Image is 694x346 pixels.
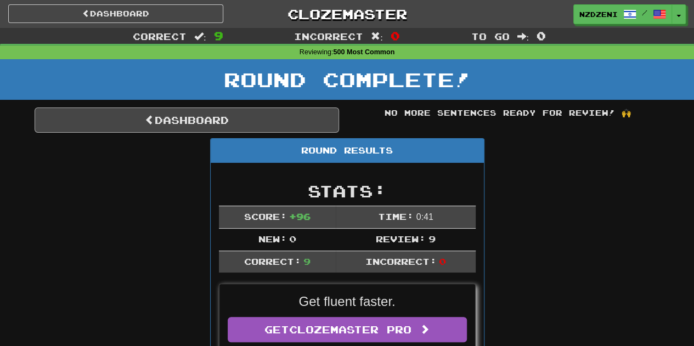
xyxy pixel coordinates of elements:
span: Incorrect: [365,256,437,266]
span: Incorrect [294,31,363,42]
h1: Round Complete! [4,69,690,90]
p: Get fluent faster. [228,292,467,311]
span: Time: [378,211,414,222]
a: Dashboard [35,107,339,133]
span: 9 [214,29,223,42]
span: Score: [244,211,287,222]
span: Clozemaster Pro [289,324,411,336]
span: Correct: [244,256,301,266]
span: 9 [428,234,436,244]
a: GetClozemaster Pro [228,317,467,342]
span: 0 [439,256,446,266]
div: No more sentences ready for review! 🙌 [356,107,660,118]
span: 9 [303,256,311,266]
span: : [517,32,529,41]
span: : [371,32,383,41]
span: Review: [376,234,426,244]
a: Clozemaster [240,4,455,24]
span: Correct [133,31,187,42]
span: New: [258,234,287,244]
span: nzdzeni [579,9,618,19]
div: Round Results [211,139,484,163]
span: 0 [391,29,400,42]
span: / [642,9,647,16]
span: : [194,32,206,41]
a: Dashboard [8,4,223,23]
span: 0 [537,29,546,42]
span: 0 : 41 [416,212,433,222]
a: nzdzeni / [573,4,672,24]
span: 0 [289,234,296,244]
span: + 96 [289,211,311,222]
h2: Stats: [219,182,476,200]
strong: 500 Most Common [333,48,394,56]
span: To go [471,31,509,42]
